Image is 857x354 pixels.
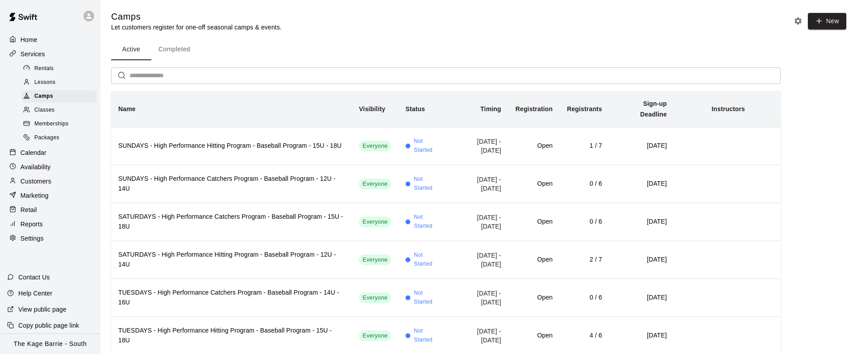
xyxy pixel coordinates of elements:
[7,33,93,46] a: Home
[21,131,100,145] a: Packages
[118,141,345,151] h6: SUNDAYS - High Performance Hitting Program - Baseball Program - 15U - 18U
[567,331,602,341] h6: 4 / 6
[118,105,136,112] b: Name
[449,279,508,317] td: [DATE] - [DATE]
[7,146,93,159] a: Calendar
[616,179,667,189] h6: [DATE]
[111,11,282,23] h5: Camps
[18,305,67,314] p: View public page
[7,203,93,217] a: Retail
[7,175,93,188] a: Customers
[414,251,442,269] span: Not Started
[118,174,345,194] h6: SUNDAYS - High Performance Catchers Program - Baseball Program - 12U - 14U
[516,255,553,265] h6: Open
[414,327,442,345] span: Not Started
[414,137,442,155] span: Not Started
[480,105,501,112] b: Timing
[21,104,100,117] a: Classes
[616,255,667,265] h6: [DATE]
[791,14,805,28] button: Camp settings
[21,75,100,89] a: Lessons
[21,35,37,44] p: Home
[616,217,667,227] h6: [DATE]
[359,180,391,188] span: Everyone
[414,213,442,231] span: Not Started
[118,212,345,232] h6: SATURDAYS - High Performance Catchers Program - Baseball Program - 15U - 18U
[7,47,93,61] a: Services
[359,105,385,112] b: Visibility
[21,191,49,200] p: Marketing
[711,105,745,112] b: Instructors
[359,179,391,189] div: This service is visible to all of your customers
[34,78,56,87] span: Lessons
[18,321,79,330] p: Copy public page link
[21,62,100,75] a: Rentals
[359,141,391,151] div: This service is visible to all of your customers
[516,179,553,189] h6: Open
[616,331,667,341] h6: [DATE]
[449,203,508,241] td: [DATE] - [DATE]
[34,120,68,129] span: Memberships
[7,189,93,202] a: Marketing
[405,105,425,112] b: Status
[359,292,391,303] div: This service is visible to all of your customers
[567,293,602,303] h6: 0 / 6
[567,105,602,112] b: Registrants
[516,331,553,341] h6: Open
[449,127,508,165] td: [DATE] - [DATE]
[449,165,508,203] td: [DATE] - [DATE]
[516,105,553,112] b: Registration
[111,23,282,32] p: Let customers register for one-off seasonal camps & events.
[805,17,846,25] a: New
[111,39,151,60] button: Active
[118,288,345,308] h6: TUESDAYS - High Performance Catchers Program - Baseball Program - 14U - 16U
[567,141,602,151] h6: 1 / 7
[21,205,37,214] p: Retail
[359,256,391,264] span: Everyone
[414,175,442,193] span: Not Started
[34,106,54,115] span: Classes
[449,241,508,279] td: [DATE] - [DATE]
[7,217,93,231] a: Reports
[616,293,667,303] h6: [DATE]
[359,217,391,227] div: This service is visible to all of your customers
[21,220,43,229] p: Reports
[359,294,391,302] span: Everyone
[21,177,51,186] p: Customers
[567,255,602,265] h6: 2 / 7
[151,39,197,60] button: Completed
[21,90,100,104] a: Camps
[34,92,53,101] span: Camps
[359,254,391,265] div: This service is visible to all of your customers
[359,332,391,340] span: Everyone
[21,117,100,131] a: Memberships
[21,104,97,117] div: Classes
[21,234,44,243] p: Settings
[14,339,87,349] p: The Kage Barrie - South
[21,162,51,171] p: Availability
[567,217,602,227] h6: 0 / 6
[359,330,391,341] div: This service is visible to all of your customers
[18,273,50,282] p: Contact Us
[7,160,93,174] a: Availability
[21,90,97,103] div: Camps
[118,326,345,346] h6: TUESDAYS - High Performance Hitting Program - Baseball Program - 15U - 18U
[808,13,846,29] button: New
[21,148,46,157] p: Calendar
[34,64,54,73] span: Rentals
[567,179,602,189] h6: 0 / 6
[414,289,442,307] span: Not Started
[21,118,97,130] div: Memberships
[7,232,93,245] div: Settings
[18,289,52,298] p: Help Center
[516,141,553,151] h6: Open
[359,142,391,150] span: Everyone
